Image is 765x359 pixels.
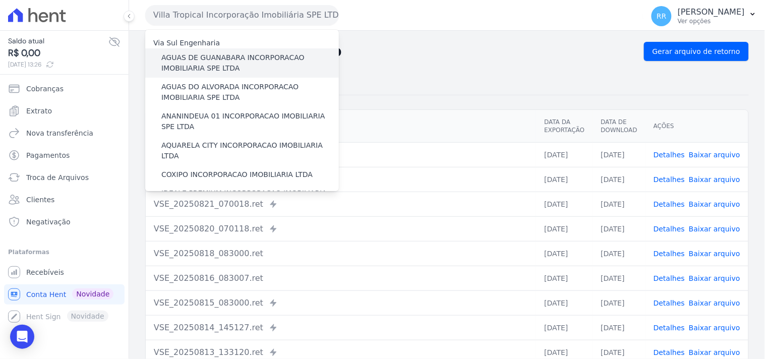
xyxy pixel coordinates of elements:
h2: Exportações de Retorno [145,44,636,58]
a: Gerar arquivo de retorno [644,42,749,61]
div: VSE_20250823_083001.ret [154,149,528,161]
td: [DATE] [536,167,593,192]
label: IDEALE PREMIUM INCORPORACAO IMOBILIARIA LTDA [161,188,339,209]
span: Saldo atual [8,36,108,46]
span: Conta Hent [26,289,66,300]
label: AQUARELA CITY INCORPORACAO IMOBILIARIA LTDA [161,140,339,161]
span: R$ 0,00 [8,46,108,60]
a: Detalhes [654,348,685,356]
span: Nova transferência [26,128,93,138]
a: Detalhes [654,225,685,233]
p: [PERSON_NAME] [678,7,745,17]
span: Clientes [26,195,54,205]
th: Data da Exportação [536,110,593,143]
label: ANANINDEUA 01 INCORPORACAO IMOBILIARIA SPE LTDA [161,111,339,132]
th: Data de Download [593,110,645,143]
span: Gerar arquivo de retorno [653,46,740,56]
td: [DATE] [593,142,645,167]
label: Via Sul Engenharia [153,39,220,47]
a: Detalhes [654,299,685,307]
span: Troca de Arquivos [26,172,89,183]
span: Negativação [26,217,71,227]
th: Ações [645,110,748,143]
div: Plataformas [8,246,121,258]
span: Novidade [72,288,113,300]
a: Detalhes [654,324,685,332]
label: AGUAS DO ALVORADA INCORPORACAO IMOBILIARIA SPE LTDA [161,82,339,103]
div: Open Intercom Messenger [10,325,34,349]
div: VSE_20250813_133120.ret [154,346,528,358]
div: VSE_20250821_095838.ret [154,173,528,186]
a: Detalhes [654,250,685,258]
a: Nova transferência [4,123,125,143]
label: AGUAS DE GUANABARA INCORPORACAO IMOBILIARIA SPE LTDA [161,52,339,74]
th: Arquivo [146,110,536,143]
td: [DATE] [536,315,593,340]
label: COXIPO INCORPORACAO IMOBILIARIA LTDA [161,169,313,180]
td: [DATE] [593,266,645,290]
div: VSE_20250820_070118.ret [154,223,528,235]
a: Detalhes [654,175,685,184]
a: Baixar arquivo [689,250,740,258]
div: VSE_20250815_083000.ret [154,297,528,309]
a: Recebíveis [4,262,125,282]
a: Pagamentos [4,145,125,165]
a: Baixar arquivo [689,324,740,332]
a: Baixar arquivo [689,175,740,184]
a: Detalhes [654,151,685,159]
a: Baixar arquivo [689,200,740,208]
button: Villa Tropical Incorporação Imobiliária SPE LTDA [145,5,339,25]
a: Baixar arquivo [689,225,740,233]
a: Baixar arquivo [689,274,740,282]
a: Detalhes [654,200,685,208]
a: Conta Hent Novidade [4,284,125,305]
td: [DATE] [593,290,645,315]
a: Baixar arquivo [689,151,740,159]
span: Recebíveis [26,267,64,277]
span: Pagamentos [26,150,70,160]
a: Extrato [4,101,125,121]
span: [DATE] 13:26 [8,60,108,69]
div: VSE_20250818_083000.ret [154,248,528,260]
div: VSE_20250814_145127.ret [154,322,528,334]
td: [DATE] [536,241,593,266]
a: Clientes [4,190,125,210]
span: Extrato [26,106,52,116]
td: [DATE] [593,167,645,192]
td: [DATE] [536,266,593,290]
a: Baixar arquivo [689,299,740,307]
td: [DATE] [536,290,593,315]
td: [DATE] [593,315,645,340]
a: Baixar arquivo [689,348,740,356]
a: Negativação [4,212,125,232]
div: VSE_20250821_070018.ret [154,198,528,210]
button: RR [PERSON_NAME] Ver opções [643,2,765,30]
td: [DATE] [593,192,645,216]
td: [DATE] [536,192,593,216]
nav: Sidebar [8,79,121,327]
p: Ver opções [678,17,745,25]
td: [DATE] [536,216,593,241]
td: [DATE] [593,216,645,241]
td: [DATE] [536,142,593,167]
a: Cobranças [4,79,125,99]
td: [DATE] [593,241,645,266]
a: Troca de Arquivos [4,167,125,188]
span: RR [657,13,666,20]
span: Cobranças [26,84,64,94]
nav: Breadcrumb [145,27,749,38]
div: VSE_20250816_083007.ret [154,272,528,284]
a: Detalhes [654,274,685,282]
